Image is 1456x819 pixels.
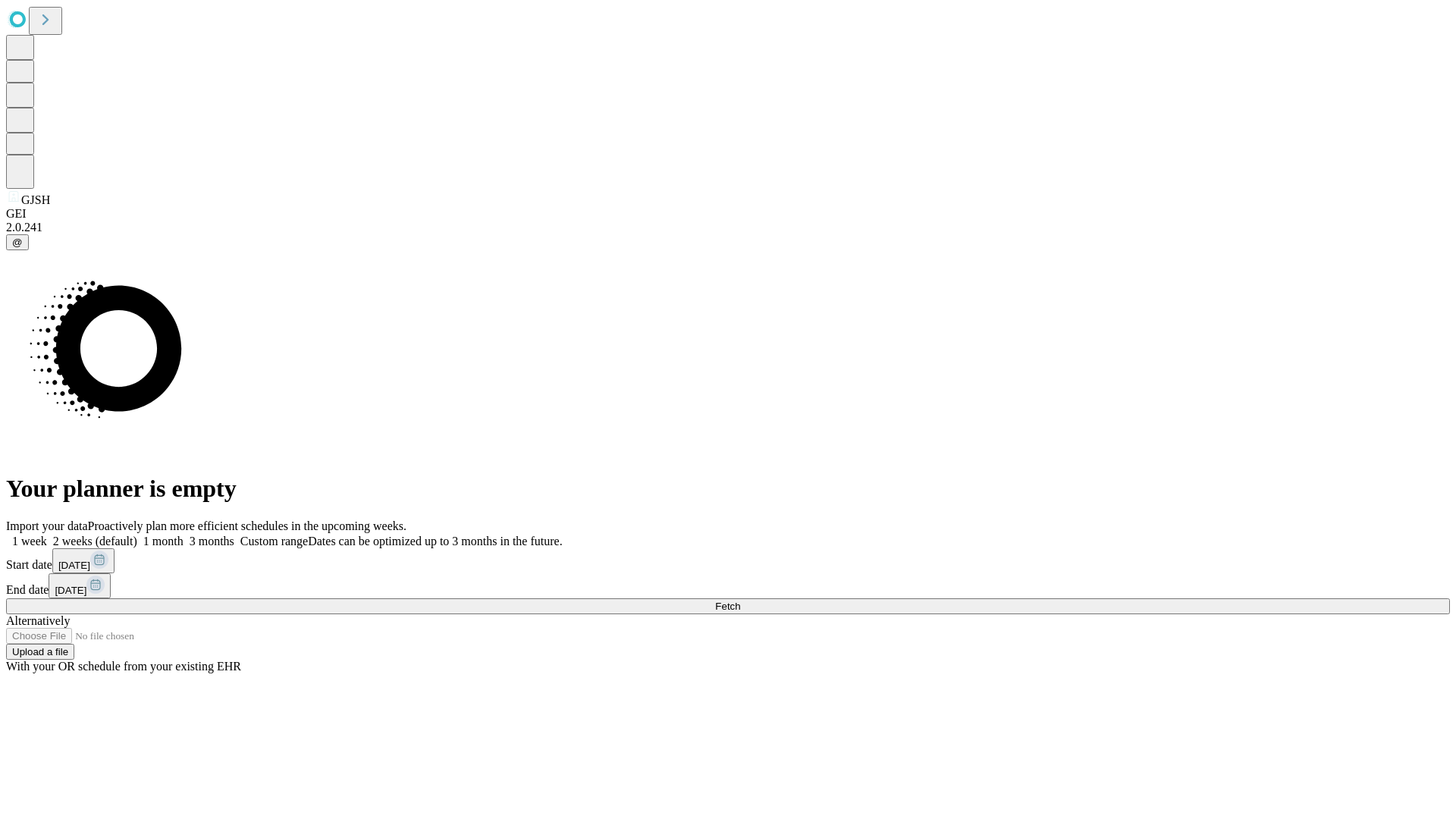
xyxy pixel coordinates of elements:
span: [DATE] [55,585,86,596]
button: [DATE] [49,573,111,598]
button: @ [6,234,29,250]
button: Upload a file [6,644,74,660]
span: Proactively plan more efficient schedules in the upcoming weeks. [88,519,406,532]
button: [DATE] [52,548,115,573]
button: Fetch [6,598,1450,614]
div: Start date [6,548,1450,573]
div: 2.0.241 [6,221,1450,234]
div: GEI [6,207,1450,221]
span: Import your data [6,519,88,532]
span: 2 weeks (default) [53,535,137,548]
span: [DATE] [58,560,90,571]
span: GJSH [21,193,50,206]
span: Alternatively [6,614,70,627]
span: Fetch [715,601,740,612]
h1: Your planner is empty [6,475,1450,503]
span: @ [12,237,23,248]
span: 1 week [12,535,47,548]
span: 1 month [143,535,184,548]
div: End date [6,573,1450,598]
span: 3 months [190,535,234,548]
span: Dates can be optimized up to 3 months in the future. [308,535,562,548]
span: Custom range [240,535,308,548]
span: With your OR schedule from your existing EHR [6,660,241,673]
